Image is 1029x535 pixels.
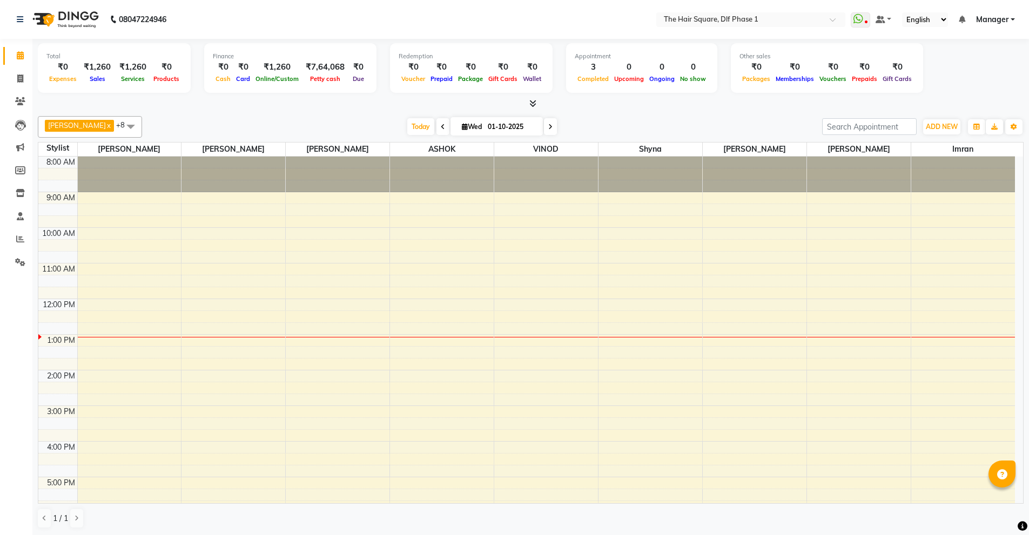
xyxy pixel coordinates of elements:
[407,118,434,135] span: Today
[575,52,709,61] div: Appointment
[38,143,77,154] div: Stylist
[486,61,520,73] div: ₹0
[647,75,677,83] span: Ongoing
[45,477,77,489] div: 5:00 PM
[849,61,880,73] div: ₹0
[773,75,817,83] span: Memberships
[44,157,77,168] div: 8:00 AM
[78,143,181,156] span: [PERSON_NAME]
[598,143,702,156] span: Shyna
[213,61,233,73] div: ₹0
[428,61,455,73] div: ₹0
[79,61,115,73] div: ₹1,260
[455,75,486,83] span: Package
[399,52,544,61] div: Redemption
[739,61,773,73] div: ₹0
[115,61,151,73] div: ₹1,260
[45,442,77,453] div: 4:00 PM
[817,75,849,83] span: Vouchers
[976,14,1008,25] span: Manager
[611,61,647,73] div: 0
[849,75,880,83] span: Prepaids
[41,299,77,310] div: 12:00 PM
[817,61,849,73] div: ₹0
[520,61,544,73] div: ₹0
[739,52,914,61] div: Other sales
[349,61,368,73] div: ₹0
[116,120,133,129] span: +8
[44,192,77,204] div: 9:00 AM
[807,143,911,156] span: [PERSON_NAME]
[923,119,960,134] button: ADD NEW
[390,143,494,156] span: ASHOK
[53,513,68,524] span: 1 / 1
[106,121,111,130] a: x
[494,143,598,156] span: VINOD
[822,118,917,135] input: Search Appointment
[253,61,301,73] div: ₹1,260
[485,119,539,135] input: 2025-10-01
[181,143,285,156] span: [PERSON_NAME]
[48,121,106,130] span: [PERSON_NAME]
[880,75,914,83] span: Gift Cards
[301,61,349,73] div: ₹7,64,068
[773,61,817,73] div: ₹0
[286,143,389,156] span: [PERSON_NAME]
[307,75,343,83] span: Petty cash
[40,228,77,239] div: 10:00 AM
[880,61,914,73] div: ₹0
[40,263,77,275] div: 11:00 AM
[233,75,253,83] span: Card
[703,143,806,156] span: [PERSON_NAME]
[520,75,544,83] span: Wallet
[486,75,520,83] span: Gift Cards
[455,61,486,73] div: ₹0
[118,75,147,83] span: Services
[611,75,647,83] span: Upcoming
[677,75,709,83] span: No show
[46,75,79,83] span: Expenses
[151,75,182,83] span: Products
[428,75,455,83] span: Prepaid
[575,61,611,73] div: 3
[911,143,1015,156] span: imran
[739,75,773,83] span: Packages
[575,75,611,83] span: Completed
[253,75,301,83] span: Online/Custom
[459,123,485,131] span: Wed
[87,75,108,83] span: Sales
[45,406,77,417] div: 3:00 PM
[213,75,233,83] span: Cash
[399,61,428,73] div: ₹0
[28,4,102,35] img: logo
[46,52,182,61] div: Total
[984,492,1018,524] iframe: chat widget
[399,75,428,83] span: Voucher
[151,61,182,73] div: ₹0
[45,370,77,382] div: 2:00 PM
[647,61,677,73] div: 0
[926,123,958,131] span: ADD NEW
[677,61,709,73] div: 0
[45,335,77,346] div: 1:00 PM
[119,4,166,35] b: 08047224946
[350,75,367,83] span: Due
[233,61,253,73] div: ₹0
[213,52,368,61] div: Finance
[46,61,79,73] div: ₹0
